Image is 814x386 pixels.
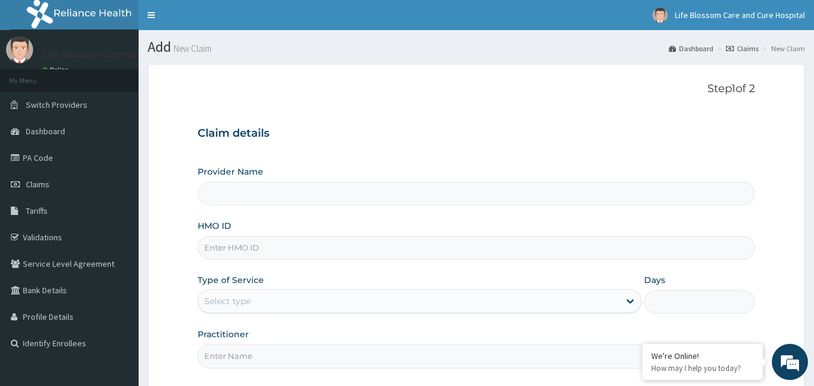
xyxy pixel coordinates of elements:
label: Practitioner [198,328,249,340]
input: Enter Name [198,344,756,368]
label: Days [644,274,665,286]
label: Provider Name [198,166,263,178]
label: Type of Service [198,274,264,286]
img: User Image [6,36,33,63]
a: Dashboard [669,43,713,54]
p: Life Blossom Care and Cure Hospital [42,49,211,60]
img: User Image [653,8,668,23]
span: Claims [26,179,49,190]
h3: Claim details [198,127,756,140]
span: Life Blossom Care and Cure Hospital [675,10,805,20]
span: Switch Providers [26,99,87,110]
span: Tariffs [26,205,48,216]
small: New Claim [171,44,211,53]
p: Step 1 of 2 [198,82,756,96]
a: Online [42,66,71,74]
li: New Claim [760,43,805,54]
label: HMO ID [198,220,231,232]
input: Enter HMO ID [198,236,756,260]
span: Dashboard [26,126,65,137]
a: Claims [726,43,759,54]
h1: Add [148,39,805,55]
p: How may I help you today? [651,363,754,373]
div: We're Online! [651,350,754,361]
div: Select type [204,295,251,307]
